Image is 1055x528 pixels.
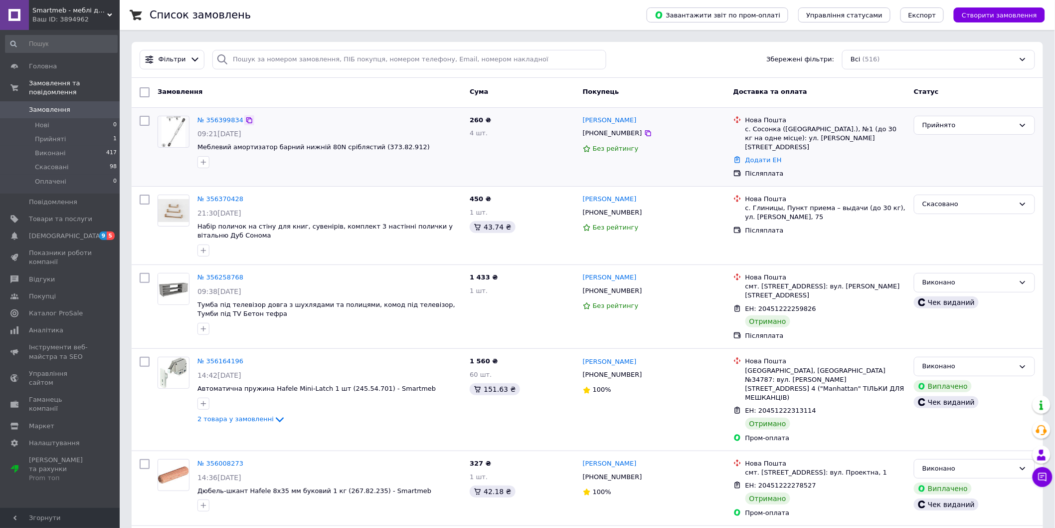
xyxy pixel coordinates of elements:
span: 14:42[DATE] [197,371,241,379]
a: [PERSON_NAME] [583,195,637,204]
span: Маркет [29,422,54,431]
span: Показники роботи компанії [29,249,92,266]
span: Виконані [35,149,66,158]
div: Післяплата [745,226,906,235]
div: Післяплата [745,169,906,178]
a: [PERSON_NAME] [583,357,637,367]
div: Нова Пошта [745,116,906,125]
span: 14:36[DATE] [197,474,241,482]
div: с. Глиницы, Пункт приема – выдачи (до 30 кг), ул. [PERSON_NAME], 75 [745,204,906,222]
span: Набір поличок на стіну для книг, сувенірів, комплект 3 настінні полички у вітальню Дуб Сонома [197,223,453,240]
button: Експорт [900,7,944,22]
div: Прийнято [922,120,1015,131]
a: Створити замовлення [944,11,1045,18]
span: Без рейтингу [593,302,639,309]
a: Меблевий амортизатор барний нижній 80N сріблястий (373.82.912) [197,143,430,151]
div: Нова Пошта [745,195,906,204]
div: Пром-оплата [745,509,906,518]
span: 417 [106,149,117,158]
span: 1 433 ₴ [470,273,498,281]
span: 100% [593,386,611,393]
div: Чек виданий [914,499,979,511]
span: Скасовані [35,163,69,172]
span: Без рейтингу [593,145,639,152]
span: Оплачені [35,177,66,186]
div: Нова Пошта [745,459,906,468]
a: № 356008273 [197,460,243,467]
span: Каталог ProSale [29,309,83,318]
span: 0 [113,177,117,186]
span: 1 560 ₴ [470,357,498,365]
button: Завантажити звіт по пром-оплаті [647,7,788,22]
div: 42.18 ₴ [470,486,515,498]
span: Статус [914,88,939,95]
span: Створити замовлення [962,11,1037,19]
img: Фото товару [158,467,189,484]
span: Налаштування [29,439,80,448]
span: Управління сайтом [29,369,92,387]
span: 09:38[DATE] [197,287,241,295]
div: Отримано [745,493,790,505]
span: ЕН: 20451222278527 [745,482,816,489]
span: Завантажити звіт по пром-оплаті [655,10,780,19]
span: 450 ₴ [470,195,491,203]
div: Отримано [745,418,790,430]
div: с. Сосонка ([GEOGRAPHIC_DATA].), №1 (до 30 кг на одне місце): ул. [PERSON_NAME][STREET_ADDRESS] [745,125,906,152]
span: Всі [851,55,861,64]
input: Пошук [5,35,118,53]
div: [PHONE_NUMBER] [581,206,644,219]
span: 5 [107,232,115,240]
div: [PHONE_NUMBER] [581,127,644,140]
div: Скасовано [922,199,1015,210]
a: Фото товару [158,459,189,491]
a: Фото товару [158,116,189,148]
span: Cума [470,88,488,95]
div: Виконано [922,361,1015,372]
span: Повідомлення [29,198,77,207]
div: смт. [STREET_ADDRESS]: вул. [PERSON_NAME][STREET_ADDRESS] [745,282,906,300]
a: [PERSON_NAME] [583,116,637,125]
div: Чек виданий [914,396,979,408]
span: 21:30[DATE] [197,209,241,217]
button: Управління статусами [798,7,890,22]
span: Інструменти веб-майстра та SEO [29,343,92,361]
span: 9 [99,232,107,240]
a: Дюбель-шкант Hafele 8х35 мм буковий 1 кг (267.82.235) - Smartmeb [197,487,431,495]
div: Післяплата [745,331,906,340]
div: [PHONE_NUMBER] [581,368,644,381]
span: 4 шт. [470,129,488,137]
span: 2 товара у замовленні [197,415,274,423]
span: Прийняті [35,135,66,144]
span: 327 ₴ [470,460,491,467]
span: Покупець [583,88,619,95]
button: Створити замовлення [954,7,1045,22]
img: Фото товару [162,116,185,147]
span: 09:21[DATE] [197,130,241,138]
span: 1 шт. [470,287,488,294]
span: Smartmeb - меблі для дому та фурнітура [32,6,107,15]
span: Аналітика [29,326,63,335]
span: Тумба під телевізор довга з шухлядами та полицями, комод під телевізор, Тумби під TV Бетон тефра [197,301,455,318]
span: Збережені фільтри: [766,55,834,64]
img: Фото товару [160,357,187,388]
a: [PERSON_NAME] [583,459,637,469]
span: 1 шт. [470,209,488,216]
a: 2 товара у замовленні [197,415,286,423]
span: Фільтри [159,55,186,64]
span: Нові [35,121,49,130]
span: 1 [113,135,117,144]
span: ЕН: 20451222313114 [745,407,816,414]
a: № 356370428 [197,195,243,203]
img: Фото товару [158,273,189,304]
span: Управління статусами [806,11,882,19]
div: Пром-оплата [745,434,906,443]
a: № 356164196 [197,357,243,365]
a: № 356399834 [197,116,243,124]
span: Гаманець компанії [29,395,92,413]
span: Головна [29,62,57,71]
span: (516) [863,55,880,63]
span: Замовлення та повідомлення [29,79,120,97]
div: смт. [STREET_ADDRESS]: вул. Проектна, 1 [745,468,906,477]
span: Експорт [908,11,936,19]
